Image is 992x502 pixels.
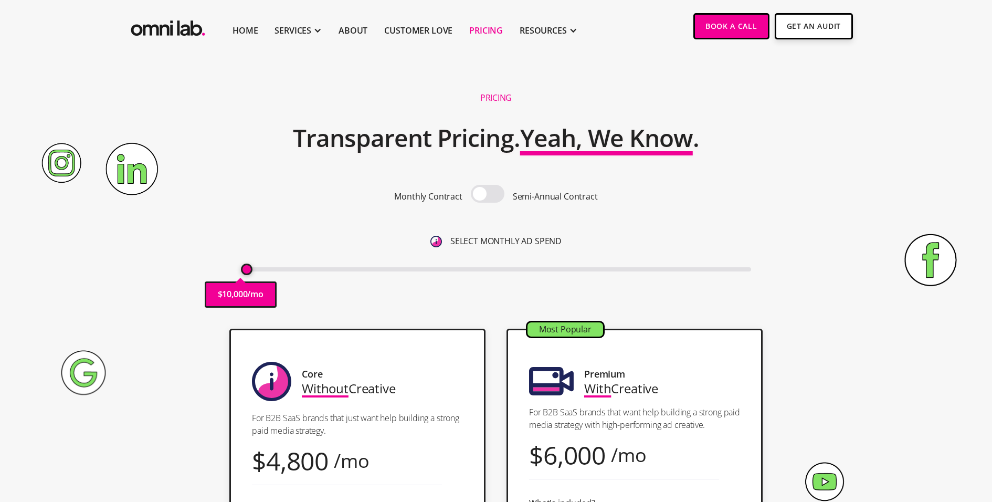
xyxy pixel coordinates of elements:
[520,121,693,154] span: Yeah, We Know
[430,236,442,247] img: 6410812402e99d19b372aa32_omni-nav-info.svg
[693,13,769,39] a: Book a Call
[129,13,207,39] img: Omni Lab: B2B SaaS Demand Generation Agency
[543,448,606,462] div: 6,000
[275,24,311,37] div: SERVICES
[334,454,370,468] div: /mo
[247,287,263,301] p: /mo
[513,190,598,204] p: Semi-Annual Contract
[384,24,452,37] a: Customer Love
[584,380,611,397] span: With
[529,406,740,431] p: For B2B SaaS brands that want help building a strong paid media strategy with high-performing ad ...
[520,24,567,37] div: RESOURCES
[129,13,207,39] a: home
[293,117,699,159] h2: Transparent Pricing. .
[469,24,503,37] a: Pricing
[252,412,463,437] p: For B2B SaaS brands that just want help building a strong paid media strategy.
[940,452,992,502] iframe: Chat Widget
[584,367,625,381] div: Premium
[302,367,322,381] div: Core
[450,234,562,248] p: SELECT MONTHLY AD SPEND
[233,24,258,37] a: Home
[527,322,603,337] div: Most Popular
[611,448,647,462] div: /mo
[222,287,247,301] p: 10,000
[302,381,396,395] div: Creative
[302,380,349,397] span: Without
[339,24,367,37] a: About
[218,287,223,301] p: $
[584,381,658,395] div: Creative
[394,190,462,204] p: Monthly Contract
[266,454,329,468] div: 4,800
[529,448,543,462] div: $
[252,454,266,468] div: $
[775,13,853,39] a: Get An Audit
[480,92,512,103] h1: Pricing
